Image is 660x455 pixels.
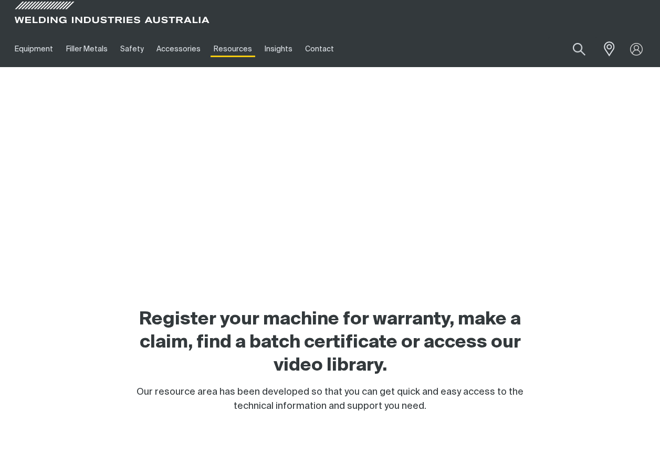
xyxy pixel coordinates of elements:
h2: Register your machine for warranty, make a claim, find a batch certificate or access our video li... [119,308,541,377]
h1: Resources — everything you need! [111,227,550,261]
a: Safety [114,31,150,67]
nav: Main [8,31,491,67]
button: Search products [561,37,597,61]
a: Insights [258,31,299,67]
a: Contact [299,31,340,67]
a: Filler Metals [59,31,113,67]
a: Accessories [150,31,207,67]
a: Equipment [8,31,59,67]
input: Product name or item number... [548,37,597,61]
span: Our resource area has been developed so that you can get quick and easy access to the technical i... [137,387,523,411]
a: Resources [207,31,258,67]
